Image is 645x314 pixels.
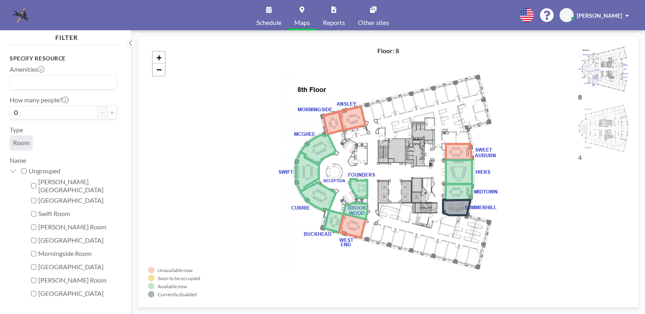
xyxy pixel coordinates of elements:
img: 525f76984e7f2163ca2ac95d6bfd1391.png [578,104,628,152]
label: Type [10,126,23,134]
span: LL [564,12,570,19]
div: Available now [158,283,187,289]
span: Room [13,139,29,147]
span: [PERSON_NAME] [577,12,622,19]
a: Zoom in [153,52,165,64]
span: + [156,52,162,62]
img: 7b30830620ba8a80ef5b11d302550df4.png [578,47,628,91]
label: [GEOGRAPHIC_DATA] [38,289,117,297]
input: Search for option [11,77,112,87]
h4: FILTER [10,30,123,42]
label: [PERSON_NAME] Room [38,223,117,231]
span: − [156,64,162,75]
span: Reports [323,19,345,26]
div: Search for option [10,75,117,89]
button: - [98,106,107,119]
span: Maps [294,19,310,26]
label: 4 [578,154,582,161]
label: [PERSON_NAME][GEOGRAPHIC_DATA] [38,178,117,194]
label: How many people? [10,96,69,104]
h4: Floor: 8 [377,47,399,55]
span: Other sites [358,19,389,26]
label: Ungrouped [29,167,117,175]
h3: Specify resource [10,55,117,62]
label: [PERSON_NAME] Room [38,276,117,284]
div: Currently disabled [158,291,197,297]
label: Morningside Room [38,250,117,258]
label: [GEOGRAPHIC_DATA] [38,196,117,204]
label: [GEOGRAPHIC_DATA] [38,263,117,271]
label: 8 [578,93,582,101]
div: Unavailable now [158,267,193,273]
a: Zoom out [153,64,165,76]
span: Schedule [256,19,281,26]
img: organization-logo [13,7,29,23]
div: Soon to be occupied [158,275,200,281]
label: [GEOGRAPHIC_DATA] [38,236,117,244]
label: Swift Room [38,210,117,218]
button: + [107,106,117,119]
label: Name [10,156,26,164]
label: Amenities [10,65,44,73]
